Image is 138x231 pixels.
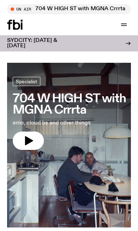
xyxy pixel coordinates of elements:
[13,77,40,86] a: Specialist
[13,93,126,116] h3: 704 W HIGH ST with MGNA Crrrta
[13,77,126,150] a: 704 W HIGH ST with MGNA Crrrtaemo, cloud bs and other things
[7,38,66,49] h3: SYDCITY: [DATE] & [DATE]
[7,63,131,227] a: Pat sits at a dining table with his profile facing the camera. Rhea sits to his left facing the c...
[13,119,126,127] p: emo, cloud bs and other things
[16,79,37,84] span: Specialist
[7,4,131,14] button: On Air704 W HIGH ST with MGNA Crrrta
